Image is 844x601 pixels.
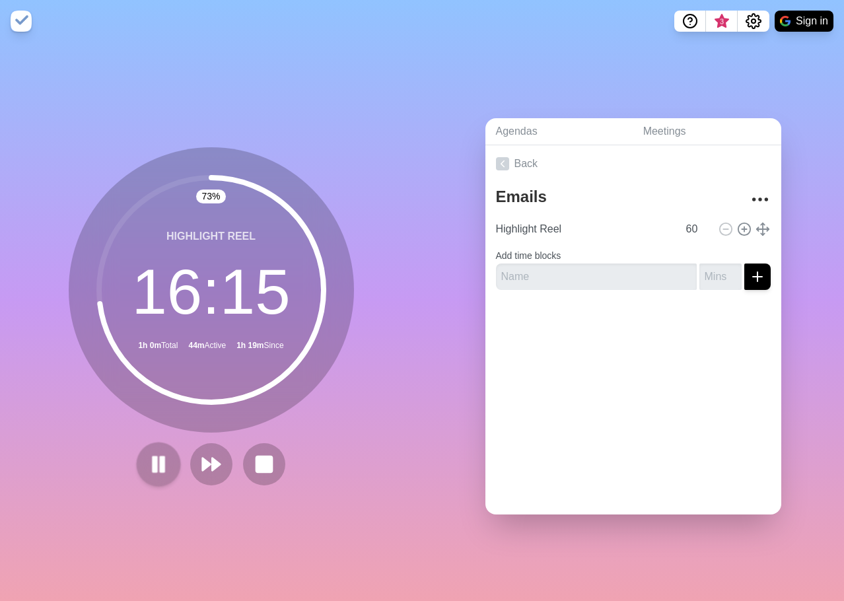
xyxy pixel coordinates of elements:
input: Name [491,216,678,242]
button: Sign in [775,11,833,32]
button: What’s new [706,11,738,32]
a: Back [485,145,781,182]
a: Agendas [485,118,633,145]
button: Settings [738,11,769,32]
img: google logo [780,16,791,26]
span: 3 [717,17,727,27]
input: Mins [699,264,742,290]
label: Add time blocks [496,250,561,261]
input: Mins [681,216,713,242]
input: Name [496,264,697,290]
button: Help [674,11,706,32]
img: timeblocks logo [11,11,32,32]
button: More [747,186,773,213]
a: Meetings [633,118,781,145]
